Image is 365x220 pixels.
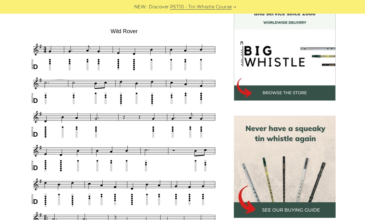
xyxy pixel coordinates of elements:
[234,116,336,218] img: tin whistle buying guide
[134,3,147,11] span: NEW:
[149,3,169,11] span: Discover
[170,3,232,11] a: PST10 - Tin Whistle Course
